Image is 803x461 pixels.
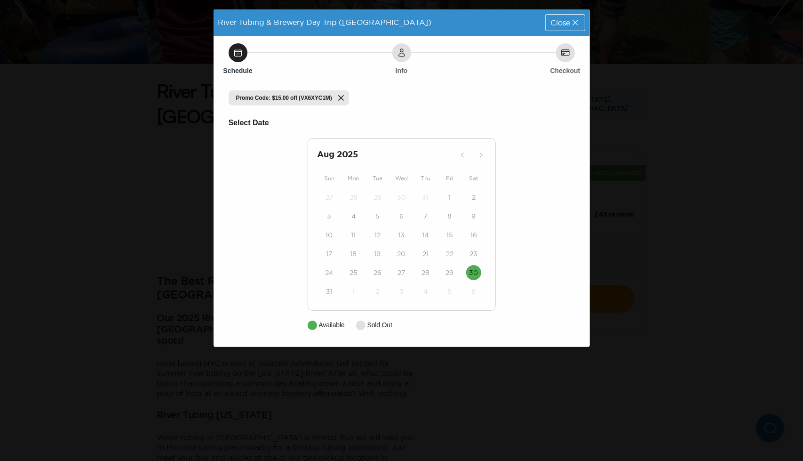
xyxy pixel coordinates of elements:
[394,227,409,243] button: 13
[346,246,361,261] button: 18
[399,287,404,296] time: 3
[447,287,452,296] time: 5
[448,193,451,202] time: 1
[326,268,334,277] time: 24
[229,117,575,129] h6: Select Date
[471,287,476,296] time: 6
[327,211,332,221] time: 3
[437,173,461,184] div: Fri
[418,190,433,205] button: 31
[390,173,413,184] div: Wed
[421,268,429,277] time: 28
[375,287,379,296] time: 2
[466,246,481,261] button: 23
[346,209,361,224] button: 4
[322,265,337,280] button: 24
[424,211,428,221] time: 7
[447,211,452,221] time: 8
[446,230,453,240] time: 15
[374,230,381,240] time: 12
[346,284,361,299] button: 1
[466,227,481,243] button: 16
[322,227,337,243] button: 10
[472,193,476,202] time: 2
[466,265,481,280] button: 30
[370,246,385,261] button: 19
[375,211,380,221] time: 5
[466,190,481,205] button: 2
[550,66,580,75] h6: Checkout
[399,211,404,221] time: 6
[422,193,429,202] time: 31
[461,173,485,184] div: Sat
[370,284,385,299] button: 2
[350,268,358,277] time: 25
[322,284,337,299] button: 31
[326,287,333,296] time: 31
[418,227,433,243] button: 14
[398,268,405,277] time: 27
[394,209,409,224] button: 6
[398,230,405,240] time: 13
[422,249,429,259] time: 21
[367,320,392,330] p: Sold Out
[394,246,409,261] button: 20
[370,227,385,243] button: 12
[397,193,406,202] time: 30
[397,249,405,259] time: 20
[322,246,337,261] button: 17
[326,249,333,259] time: 17
[318,148,455,162] h2: Aug 2025
[413,173,437,184] div: Thu
[326,193,333,202] time: 27
[370,265,385,280] button: 26
[446,249,453,259] time: 22
[346,190,361,205] button: 28
[342,173,366,184] div: Mon
[322,209,337,224] button: 3
[466,209,481,224] button: 9
[374,268,382,277] time: 26
[326,230,333,240] time: 10
[423,287,428,296] time: 4
[394,190,409,205] button: 30
[351,211,356,221] time: 4
[418,265,433,280] button: 28
[422,230,429,240] time: 14
[370,190,385,205] button: 29
[351,230,356,240] time: 11
[442,227,457,243] button: 15
[374,249,381,259] time: 19
[418,284,433,299] button: 4
[350,193,358,202] time: 28
[319,320,345,330] p: Available
[346,227,361,243] button: 11
[370,209,385,224] button: 5
[236,94,332,102] span: Promo Code: $15.00 off (VX6XYC1M)
[322,190,337,205] button: 27
[442,284,457,299] button: 5
[394,284,409,299] button: 3
[318,173,342,184] div: Sun
[366,173,390,184] div: Tue
[469,249,477,259] time: 23
[374,193,382,202] time: 29
[346,265,361,280] button: 25
[442,209,457,224] button: 8
[223,66,252,75] h6: Schedule
[471,211,476,221] time: 9
[418,209,433,224] button: 7
[469,268,478,277] time: 30
[470,230,477,240] time: 16
[442,246,457,261] button: 22
[218,18,432,26] span: River Tubing & Brewery Day Trip ([GEOGRAPHIC_DATA])
[394,265,409,280] button: 27
[442,265,457,280] button: 29
[350,249,357,259] time: 18
[442,190,457,205] button: 1
[396,66,408,75] h6: Info
[418,246,433,261] button: 21
[550,19,570,26] span: Close
[352,287,355,296] time: 1
[445,268,453,277] time: 29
